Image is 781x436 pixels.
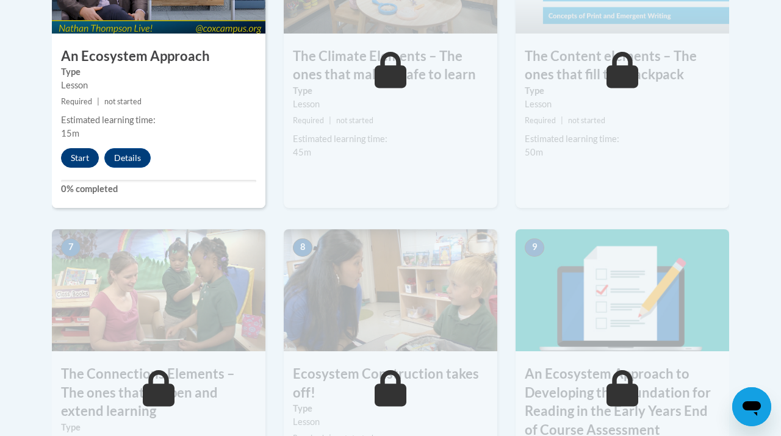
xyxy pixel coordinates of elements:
h3: The Content elements – The ones that fill the backpack [516,47,729,85]
span: 7 [61,238,81,257]
button: Details [104,148,151,168]
span: not started [336,116,373,125]
span: 15m [61,128,79,138]
label: Type [293,402,488,415]
div: Estimated learning time: [293,132,488,146]
span: | [561,116,563,125]
span: | [329,116,331,125]
img: Course Image [284,229,497,351]
span: Required [61,97,92,106]
span: 9 [525,238,544,257]
label: Type [293,84,488,98]
div: Lesson [293,415,488,429]
span: 8 [293,238,312,257]
iframe: Button to launch messaging window [732,387,771,426]
label: Type [61,421,256,434]
span: Required [525,116,556,125]
div: Estimated learning time: [525,132,720,146]
h3: The Climate Elements – The ones that make it safe to learn [284,47,497,85]
div: Lesson [61,79,256,92]
h3: An Ecosystem Approach [52,47,265,66]
span: 50m [525,147,543,157]
label: 0% completed [61,182,256,196]
div: Lesson [293,98,488,111]
button: Start [61,148,99,168]
span: not started [568,116,605,125]
div: Estimated learning time: [61,113,256,127]
span: Required [293,116,324,125]
span: not started [104,97,142,106]
h3: Ecosystem Construction takes off! [284,365,497,402]
span: | [97,97,99,106]
img: Course Image [516,229,729,351]
h3: The Connections Elements – The ones that deepen and extend learning [52,365,265,421]
span: 45m [293,147,311,157]
img: Course Image [52,229,265,351]
label: Type [61,65,256,79]
label: Type [525,84,720,98]
div: Lesson [525,98,720,111]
